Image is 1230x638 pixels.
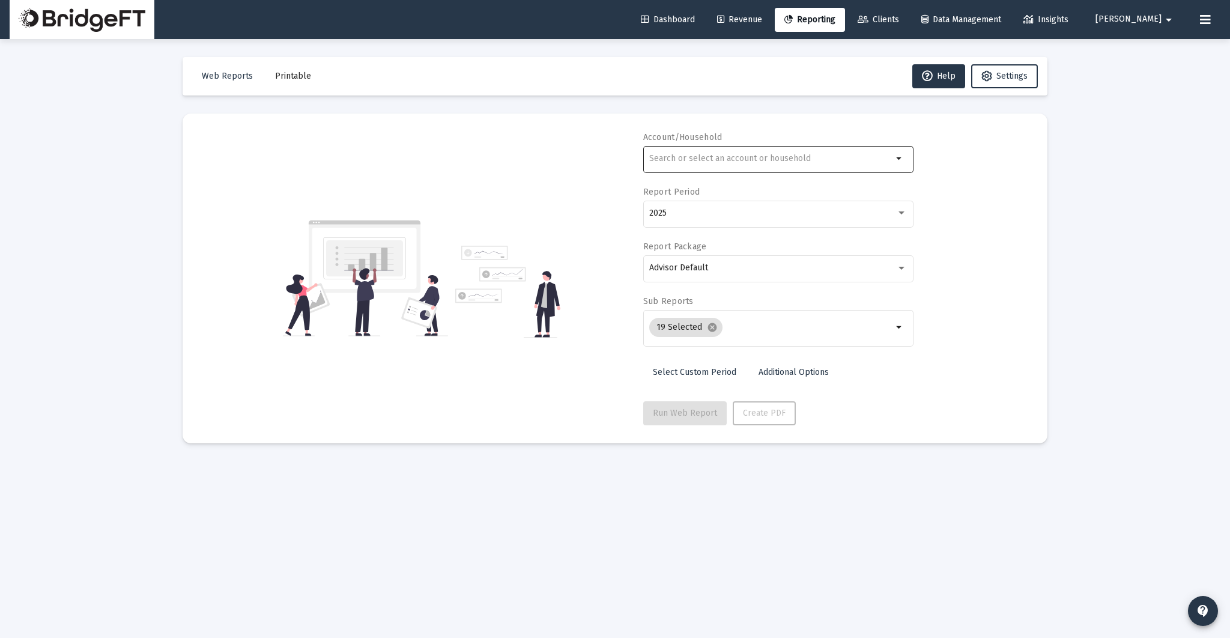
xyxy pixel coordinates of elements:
[455,246,560,338] img: reporting-alt
[265,64,321,88] button: Printable
[733,401,796,425] button: Create PDF
[643,401,727,425] button: Run Web Report
[921,14,1001,25] span: Data Management
[707,8,772,32] a: Revenue
[717,14,762,25] span: Revenue
[922,71,956,81] span: Help
[996,71,1028,81] span: Settings
[707,322,718,333] mat-icon: cancel
[649,263,708,273] span: Advisor Default
[653,367,736,377] span: Select Custom Period
[192,64,262,88] button: Web Reports
[892,320,907,335] mat-icon: arrow_drop_down
[1095,14,1162,25] span: [PERSON_NAME]
[202,71,253,81] span: Web Reports
[283,219,448,338] img: reporting
[649,208,667,218] span: 2025
[653,408,717,418] span: Run Web Report
[784,14,835,25] span: Reporting
[643,132,723,142] label: Account/Household
[1023,14,1068,25] span: Insights
[743,408,786,418] span: Create PDF
[19,8,145,32] img: Dashboard
[1014,8,1078,32] a: Insights
[643,187,700,197] label: Report Period
[1196,604,1210,618] mat-icon: contact_support
[892,151,907,166] mat-icon: arrow_drop_down
[912,8,1011,32] a: Data Management
[643,242,707,252] label: Report Package
[649,315,892,339] mat-chip-list: Selection
[759,367,829,377] span: Additional Options
[1162,8,1176,32] mat-icon: arrow_drop_down
[631,8,704,32] a: Dashboard
[912,64,965,88] button: Help
[858,14,899,25] span: Clients
[848,8,909,32] a: Clients
[649,154,892,163] input: Search or select an account or household
[641,14,695,25] span: Dashboard
[275,71,311,81] span: Printable
[643,296,694,306] label: Sub Reports
[775,8,845,32] a: Reporting
[971,64,1038,88] button: Settings
[649,318,723,337] mat-chip: 19 Selected
[1081,7,1190,31] button: [PERSON_NAME]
